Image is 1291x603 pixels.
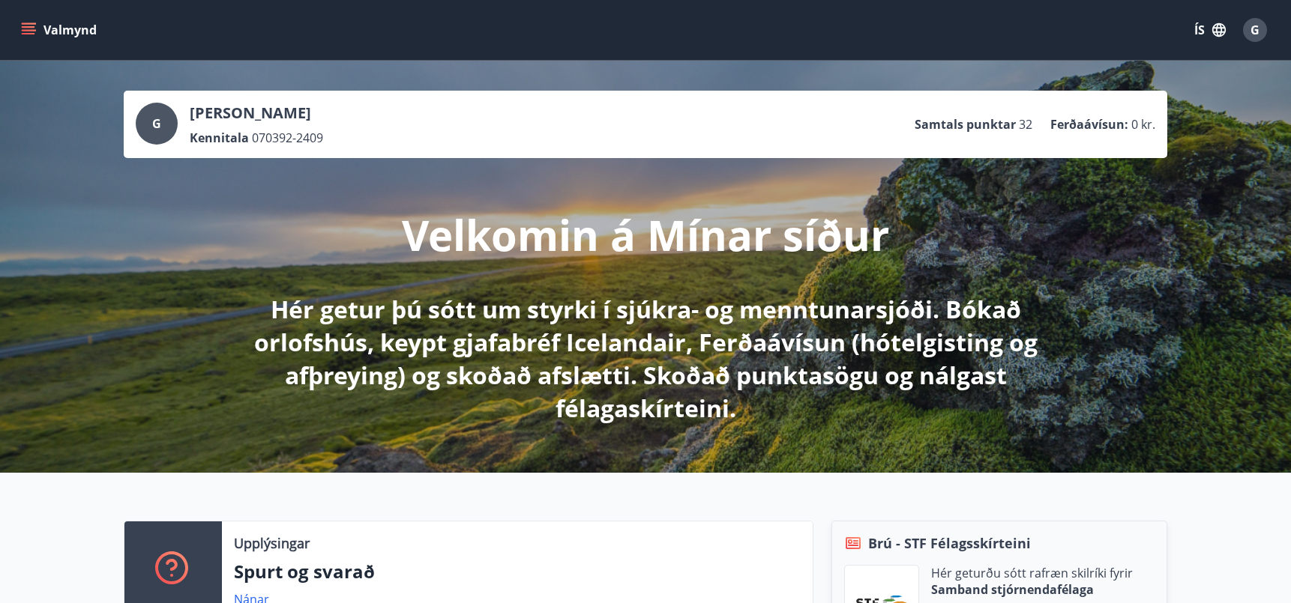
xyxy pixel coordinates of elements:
span: 32 [1019,116,1032,133]
button: G [1237,12,1273,48]
span: G [1251,22,1260,38]
button: ÍS [1186,16,1234,43]
p: Hér getur þú sótt um styrki í sjúkra- og menntunarsjóði. Bókað orlofshús, keypt gjafabréf Iceland... [250,293,1041,425]
span: G [152,115,161,132]
p: Velkomin á Mínar síður [402,206,889,263]
p: Hér geturðu sótt rafræn skilríki fyrir [931,565,1133,581]
span: 0 kr. [1131,116,1155,133]
p: Samband stjórnendafélaga [931,581,1133,598]
p: [PERSON_NAME] [190,103,323,124]
p: Upplýsingar [234,533,310,553]
p: Ferðaávísun : [1050,116,1128,133]
span: 070392-2409 [252,130,323,146]
p: Samtals punktar [915,116,1016,133]
button: menu [18,16,103,43]
span: Brú - STF Félagsskírteini [868,533,1031,553]
p: Spurt og svarað [234,559,801,584]
p: Kennitala [190,130,249,146]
